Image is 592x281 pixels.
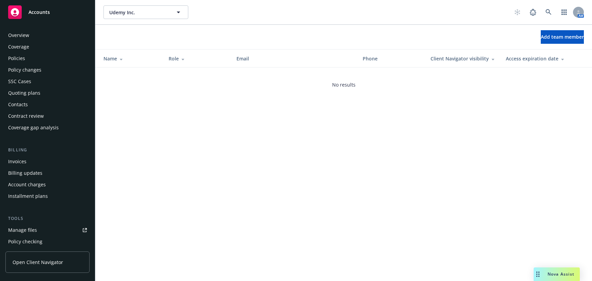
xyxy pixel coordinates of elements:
span: Add team member [541,34,584,40]
div: Installment plans [8,191,48,202]
span: No results [332,81,356,88]
div: Name [103,55,158,62]
div: Policy checking [8,236,42,247]
div: Email [236,55,352,62]
span: Nova Assist [548,271,574,277]
div: Quoting plans [8,88,40,98]
a: Policies [5,53,90,64]
a: Installment plans [5,191,90,202]
a: SSC Cases [5,76,90,87]
button: Udemy Inc. [103,5,188,19]
a: Search [542,5,555,19]
div: Overview [8,30,29,41]
a: Policy checking [5,236,90,247]
a: Start snowing [511,5,524,19]
button: Add team member [541,30,584,44]
div: SSC Cases [8,76,31,87]
div: Access expiration date [506,55,570,62]
div: Policy changes [8,64,41,75]
span: Accounts [28,10,50,15]
a: Switch app [557,5,571,19]
a: Quoting plans [5,88,90,98]
a: Manage files [5,225,90,236]
a: Accounts [5,3,90,22]
div: Contacts [8,99,28,110]
a: Contract review [5,111,90,121]
div: Account charges [8,179,46,190]
a: Policy changes [5,64,90,75]
a: Account charges [5,179,90,190]
div: Coverage [8,41,29,52]
div: Client Navigator visibility [431,55,495,62]
span: Udemy Inc. [109,9,168,16]
div: Tools [5,215,90,222]
div: Billing [5,147,90,153]
a: Coverage [5,41,90,52]
a: Invoices [5,156,90,167]
div: Phone [363,55,420,62]
div: Manage files [8,225,37,236]
a: Report a Bug [526,5,540,19]
a: Contacts [5,99,90,110]
a: Overview [5,30,90,41]
div: Role [169,55,226,62]
button: Nova Assist [534,267,580,281]
div: Policies [8,53,25,64]
div: Drag to move [534,267,542,281]
div: Contract review [8,111,44,121]
a: Coverage gap analysis [5,122,90,133]
a: Billing updates [5,168,90,179]
div: Coverage gap analysis [8,122,59,133]
div: Billing updates [8,168,42,179]
div: Invoices [8,156,26,167]
span: Open Client Navigator [13,259,63,266]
